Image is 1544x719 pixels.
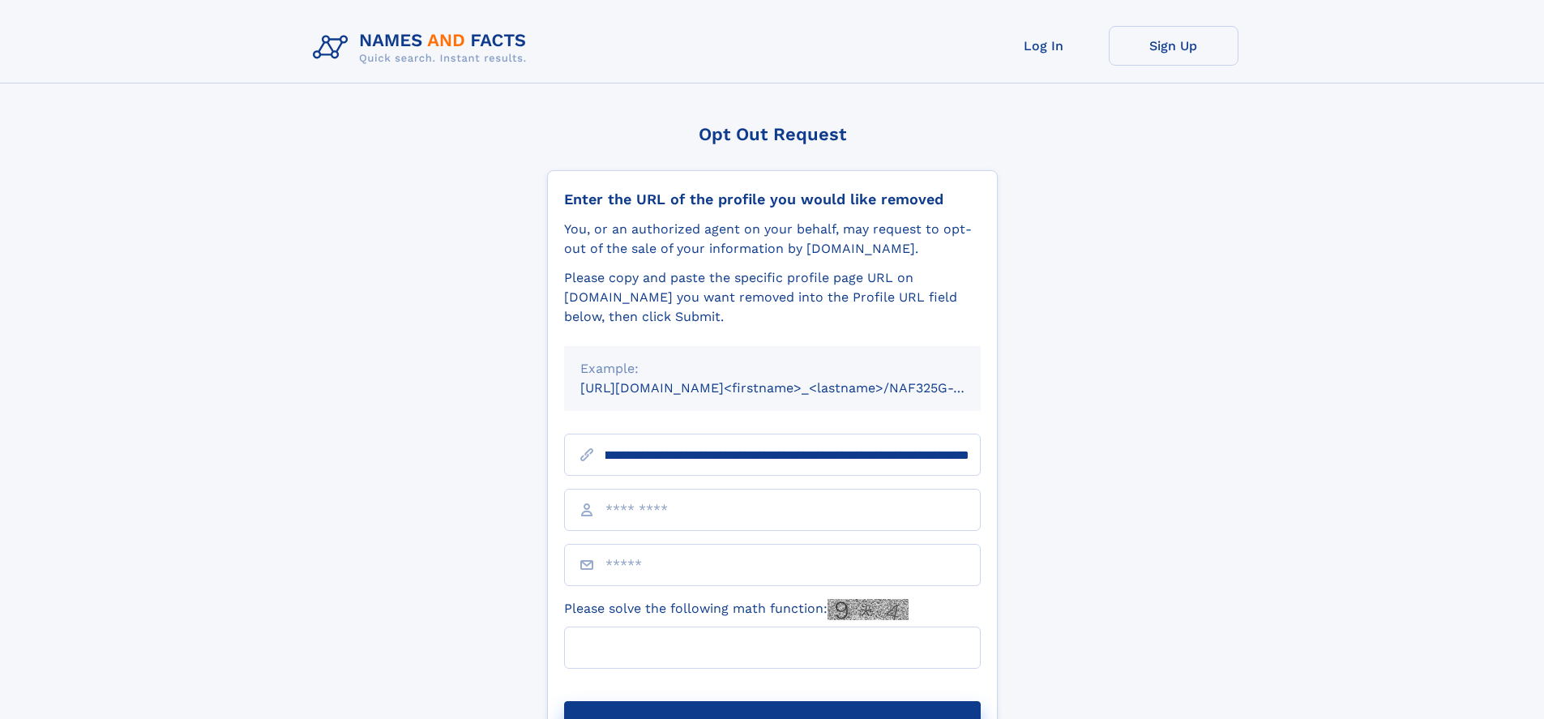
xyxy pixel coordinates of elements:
[547,124,998,144] div: Opt Out Request
[580,380,1012,396] small: [URL][DOMAIN_NAME]<firstname>_<lastname>/NAF325G-xxxxxxxx
[564,268,981,327] div: Please copy and paste the specific profile page URL on [DOMAIN_NAME] you want removed into the Pr...
[1109,26,1238,66] a: Sign Up
[564,220,981,259] div: You, or an authorized agent on your behalf, may request to opt-out of the sale of your informatio...
[564,190,981,208] div: Enter the URL of the profile you would like removed
[580,359,964,379] div: Example:
[564,599,909,620] label: Please solve the following math function:
[306,26,540,70] img: Logo Names and Facts
[979,26,1109,66] a: Log In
